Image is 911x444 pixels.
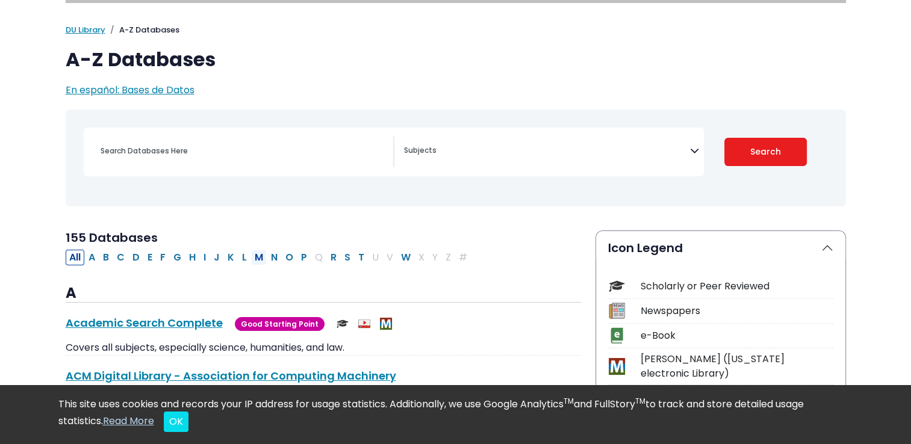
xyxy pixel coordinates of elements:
[596,231,845,265] button: Icon Legend
[99,250,113,265] button: Filter Results B
[609,358,625,374] img: Icon MeL (Michigan electronic Library)
[66,341,581,355] p: Covers all subjects, especially science, humanities, and law.
[200,250,210,265] button: Filter Results I
[327,250,340,265] button: Filter Results R
[210,250,223,265] button: Filter Results J
[267,250,281,265] button: Filter Results N
[58,397,853,432] div: This site uses cookies and records your IP address for usage statistics. Additionally, we use Goo...
[66,83,194,97] a: En español: Bases de Datos
[93,142,393,159] input: Search database by title or keyword
[238,250,250,265] button: Filter Results L
[103,414,154,428] a: Read More
[66,109,846,206] nav: Search filters
[635,396,645,406] sup: TM
[358,318,370,330] img: Audio & Video
[66,315,223,330] a: Academic Search Complete
[224,250,238,265] button: Filter Results K
[85,250,99,265] button: Filter Results A
[355,250,368,265] button: Filter Results T
[66,24,105,35] a: DU Library
[129,250,143,265] button: Filter Results D
[66,368,396,383] a: ACM Digital Library - Association for Computing Machinery
[641,352,833,381] div: [PERSON_NAME] ([US_STATE] electronic Library)
[641,304,833,318] div: Newspapers
[105,24,179,36] li: A-Z Databases
[66,229,158,246] span: 155 Databases
[164,412,188,432] button: Close
[185,250,199,265] button: Filter Results H
[609,327,625,344] img: Icon e-Book
[564,396,574,406] sup: TM
[66,250,84,265] button: All
[337,318,349,330] img: Scholarly or Peer Reviewed
[609,278,625,294] img: Icon Scholarly or Peer Reviewed
[641,328,833,343] div: e-Book
[66,24,846,36] nav: breadcrumb
[251,250,267,265] button: Filter Results M
[66,250,472,264] div: Alpha-list to filter by first letter of database name
[113,250,128,265] button: Filter Results C
[235,317,325,331] span: Good Starting Point
[380,318,392,330] img: MeL (Michigan electronic Library)
[66,48,846,71] h1: A-Z Databases
[297,250,311,265] button: Filter Results P
[170,250,185,265] button: Filter Results G
[724,138,807,166] button: Submit for Search Results
[144,250,156,265] button: Filter Results E
[157,250,169,265] button: Filter Results F
[404,147,690,156] textarea: Search
[66,285,581,303] h3: A
[282,250,297,265] button: Filter Results O
[641,279,833,294] div: Scholarly or Peer Reviewed
[609,303,625,319] img: Icon Newspapers
[341,250,354,265] button: Filter Results S
[397,250,414,265] button: Filter Results W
